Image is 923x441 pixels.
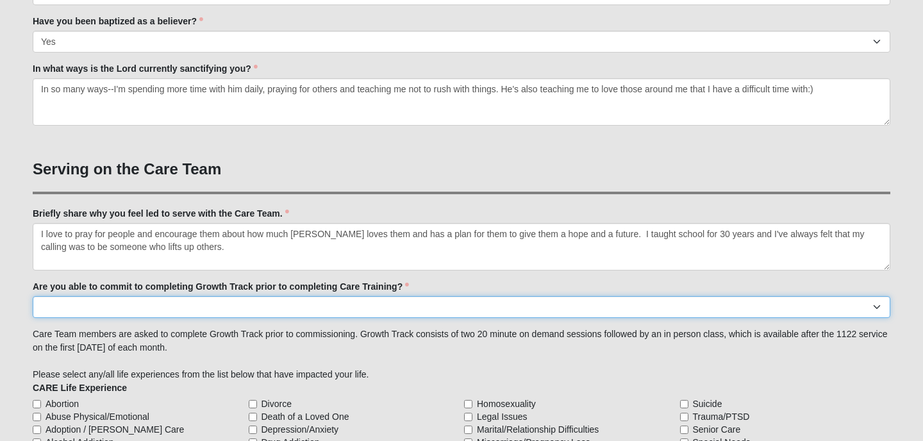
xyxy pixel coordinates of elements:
[464,426,472,434] input: Marital/Relationship Difficulties
[33,207,289,220] label: Briefly share why you feel led to serve with the Care Team.
[249,413,257,421] input: Death of a Loved One
[33,400,41,408] input: Abortion
[33,413,41,421] input: Abuse Physical/Emotional
[249,400,257,408] input: Divorce
[477,423,599,436] span: Marital/Relationship Difficulties
[33,280,409,293] label: Are you able to commit to completing Growth Track prior to completing Care Training?
[464,413,472,421] input: Legal Issues
[46,410,149,423] span: Abuse Physical/Emotional
[262,397,292,410] span: Divorce
[33,426,41,434] input: Adoption / [PERSON_NAME] Care
[477,410,528,423] span: Legal Issues
[262,423,339,436] span: Depression/Anxiety
[693,423,741,436] span: Senior Care
[262,410,349,423] span: Death of a Loved One
[33,381,127,394] label: CARE Life Experience
[680,426,688,434] input: Senior Care
[693,397,722,410] span: Suicide
[249,426,257,434] input: Depression/Anxiety
[46,397,79,410] span: Abortion
[693,410,750,423] span: Trauma/PTSD
[477,397,536,410] span: Homosexuality
[33,160,890,179] h3: Serving on the Care Team
[46,423,184,436] span: Adoption / [PERSON_NAME] Care
[680,400,688,408] input: Suicide
[464,400,472,408] input: Homosexuality
[33,15,203,28] label: Have you been baptized as a believer?
[680,413,688,421] input: Trauma/PTSD
[33,62,258,75] label: In what ways is the Lord currently sanctifying you?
